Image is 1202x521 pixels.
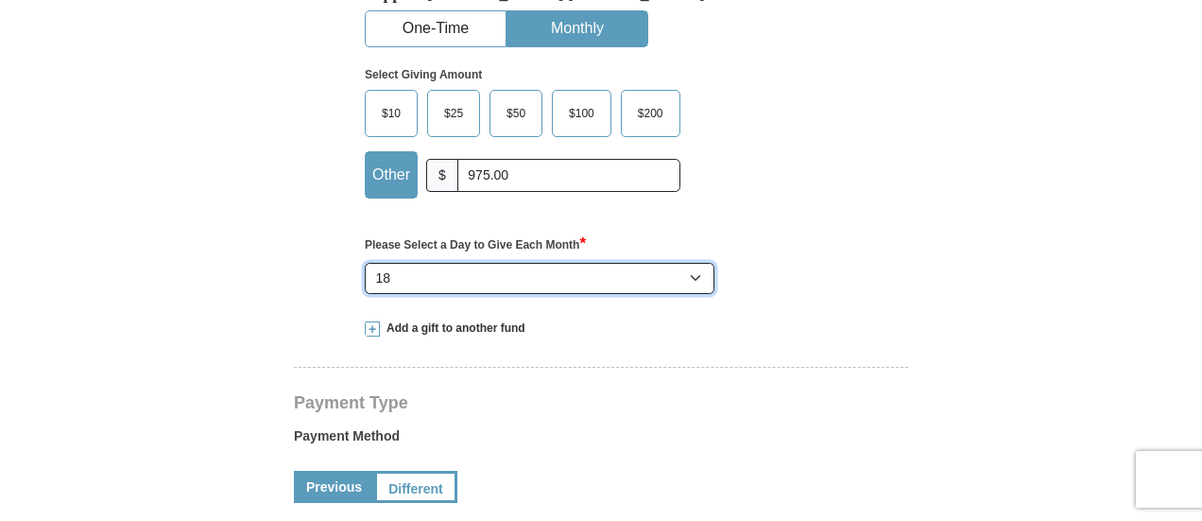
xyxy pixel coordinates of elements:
button: Monthly [507,11,647,46]
span: $200 [628,99,673,128]
span: $100 [559,99,604,128]
h4: Payment Type [294,395,908,410]
button: One-Time [366,11,506,46]
span: Add a gift to another fund [380,321,525,337]
strong: Please Select a Day to Give Each Month [365,238,586,252]
label: Other [366,152,417,198]
span: $ [426,159,458,192]
a: Different [374,471,457,503]
strong: Select Giving Amount [365,68,482,81]
label: Payment Method [294,426,908,455]
a: Previous [294,471,374,503]
span: $25 [435,99,472,128]
span: $50 [497,99,535,128]
input: Other Amount [457,159,680,192]
span: $10 [372,99,410,128]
